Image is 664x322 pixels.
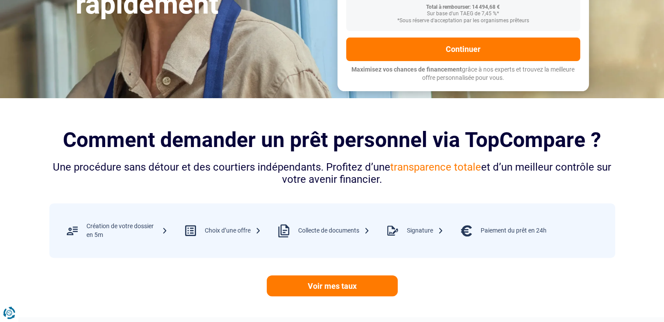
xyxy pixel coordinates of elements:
[49,128,615,152] h2: Comment demander un prêt personnel via TopCompare ?
[346,65,580,82] p: grâce à nos experts et trouvez la meilleure offre personnalisée pour vous.
[353,4,573,10] div: Total à rembourser: 14 494,68 €
[86,222,168,239] div: Création de votre dossier en 5m
[205,226,261,235] div: Choix d’une offre
[353,18,573,24] div: *Sous réserve d'acceptation par les organismes prêteurs
[346,38,580,61] button: Continuer
[481,226,547,235] div: Paiement du prêt en 24h
[353,11,573,17] div: Sur base d'un TAEG de 7,45 %*
[267,275,398,296] a: Voir mes taux
[407,226,444,235] div: Signature
[49,161,615,186] div: Une procédure sans détour et des courtiers indépendants. Profitez d’une et d’un meilleur contrôle...
[390,161,481,173] span: transparence totale
[351,66,462,73] span: Maximisez vos chances de financement
[298,226,370,235] div: Collecte de documents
